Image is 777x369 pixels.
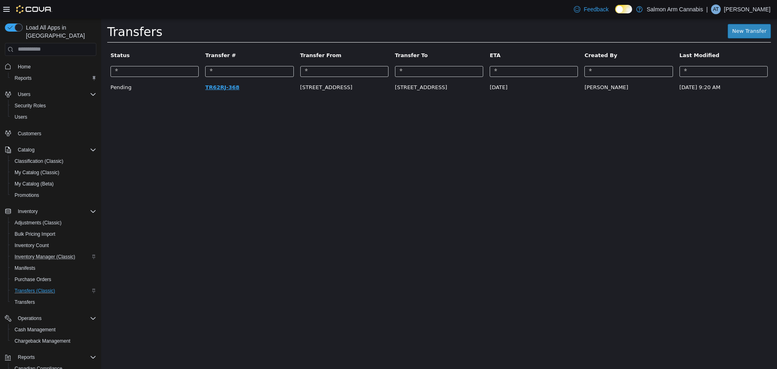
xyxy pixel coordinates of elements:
[18,208,38,215] span: Inventory
[11,179,57,189] a: My Catalog (Beta)
[8,296,100,308] button: Transfers
[11,218,65,228] a: Adjustments (Classic)
[11,112,96,122] span: Users
[11,229,59,239] a: Bulk Pricing Import
[11,168,96,177] span: My Catalog (Classic)
[15,288,55,294] span: Transfers (Classic)
[15,145,96,155] span: Catalog
[571,1,611,17] a: Feedback
[6,62,101,76] td: Pending
[11,297,38,307] a: Transfers
[575,62,670,76] td: [DATE] 9:20 AM
[8,178,100,190] button: My Catalog (Beta)
[104,66,138,72] a: TR62RJ-368
[11,101,49,111] a: Security Roles
[18,147,34,153] span: Catalog
[11,156,67,166] a: Classification (Classic)
[11,325,96,335] span: Cash Management
[18,91,30,98] span: Users
[2,206,100,217] button: Inventory
[23,23,96,40] span: Load All Apps in [GEOGRAPHIC_DATA]
[11,275,96,284] span: Purchase Orders
[18,315,42,322] span: Operations
[2,313,100,324] button: Operations
[11,156,96,166] span: Classification (Classic)
[15,75,32,81] span: Reports
[15,265,35,271] span: Manifests
[199,66,251,72] span: 111 Lakeshore Dr. NE
[647,4,703,14] p: Salmon Arm Cannabis
[8,262,100,274] button: Manifests
[8,285,100,296] button: Transfers (Classic)
[15,90,34,99] button: Users
[15,128,96,139] span: Customers
[11,275,55,284] a: Purchase Orders
[11,101,96,111] span: Security Roles
[8,251,100,262] button: Inventory Manager (Classic)
[15,181,54,187] span: My Catalog (Beta)
[8,190,100,201] button: Promotions
[578,33,620,41] button: Last Modified
[11,112,30,122] a: Users
[199,33,242,41] button: Transfer From
[15,220,62,226] span: Adjustments (Classic)
[8,156,100,167] button: Classification (Classic)
[724,4,771,14] p: [PERSON_NAME]
[15,242,49,249] span: Inventory Count
[15,352,96,362] span: Reports
[9,33,30,41] button: Status
[15,145,38,155] button: Catalog
[11,336,96,346] span: Chargeback Management
[294,33,328,41] button: Transfer To
[11,168,63,177] a: My Catalog (Classic)
[11,190,96,200] span: Promotions
[2,128,100,139] button: Customers
[11,73,96,83] span: Reports
[711,4,721,14] div: Amanda Toms
[15,299,35,305] span: Transfers
[8,167,100,178] button: My Catalog (Classic)
[8,324,100,335] button: Cash Management
[706,4,708,14] p: |
[11,179,96,189] span: My Catalog (Beta)
[11,263,38,273] a: Manifests
[6,6,61,20] span: Transfers
[15,352,38,362] button: Reports
[11,73,35,83] a: Reports
[11,297,96,307] span: Transfers
[483,33,518,41] button: Created By
[11,263,96,273] span: Manifests
[15,326,55,333] span: Cash Management
[2,61,100,73] button: Home
[15,231,55,237] span: Bulk Pricing Import
[294,66,346,72] span: 81B Shuswap St NW
[11,218,96,228] span: Adjustments (Classic)
[15,62,96,72] span: Home
[11,286,96,296] span: Transfers (Classic)
[18,354,35,360] span: Reports
[15,314,45,323] button: Operations
[11,190,42,200] a: Promotions
[2,144,100,156] button: Catalog
[18,64,31,70] span: Home
[15,192,39,198] span: Promotions
[8,217,100,228] button: Adjustments (Classic)
[11,336,74,346] a: Chargeback Management
[8,335,100,347] button: Chargeback Management
[2,89,100,100] button: Users
[713,4,719,14] span: AT
[18,130,41,137] span: Customers
[15,276,51,283] span: Purchase Orders
[15,62,34,72] a: Home
[11,252,96,262] span: Inventory Manager (Classic)
[15,158,64,164] span: Classification (Classic)
[11,325,59,335] a: Cash Management
[626,5,670,20] a: New Transfer
[8,73,100,84] button: Reports
[8,274,100,285] button: Purchase Orders
[615,5,632,13] input: Dark Mode
[11,286,58,296] a: Transfers (Classic)
[15,114,27,120] span: Users
[8,228,100,240] button: Bulk Pricing Import
[8,111,100,123] button: Users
